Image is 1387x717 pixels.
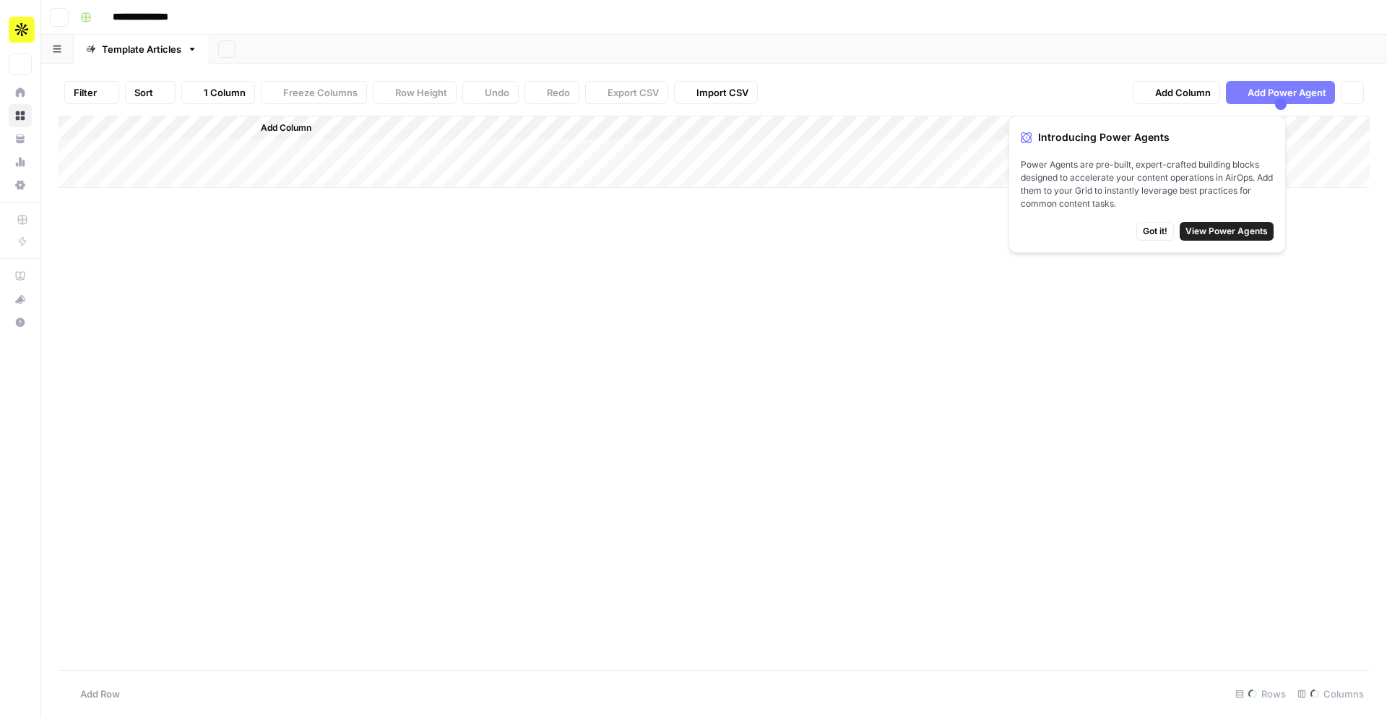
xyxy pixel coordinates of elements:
[74,35,209,64] a: Template Articles
[261,81,367,104] button: Freeze Columns
[1021,128,1274,147] div: Introducing Power Agents
[1292,682,1370,705] div: Columns
[64,81,119,104] button: Filter
[608,85,659,100] span: Export CSV
[102,42,181,56] div: Template Articles
[125,81,176,104] button: Sort
[395,85,447,100] span: Row Height
[1226,81,1335,104] button: Add Power Agent
[261,121,311,134] span: Add Column
[9,288,32,311] button: What's new?
[242,119,317,137] button: Add Column
[9,81,32,104] a: Home
[74,85,97,100] span: Filter
[9,288,31,310] div: What's new?
[462,81,519,104] button: Undo
[674,81,758,104] button: Import CSV
[1180,222,1274,241] button: View Power Agents
[696,85,748,100] span: Import CSV
[9,17,35,43] img: Apollo Logo
[181,81,255,104] button: 1 Column
[134,85,153,100] span: Sort
[524,81,579,104] button: Redo
[283,85,358,100] span: Freeze Columns
[59,682,129,705] button: Add Row
[1021,158,1274,210] span: Power Agents are pre-built, expert-crafted building blocks designed to accelerate your content op...
[373,81,457,104] button: Row Height
[9,150,32,173] a: Usage
[1185,225,1268,238] span: View Power Agents
[1136,222,1174,241] button: Got it!
[1155,85,1211,100] span: Add Column
[80,687,120,701] span: Add Row
[9,311,32,334] button: Help + Support
[547,85,570,100] span: Redo
[1248,85,1326,100] span: Add Power Agent
[9,265,32,288] a: AirOps Academy
[585,81,668,104] button: Export CSV
[9,173,32,197] a: Settings
[1133,81,1220,104] button: Add Column
[204,85,246,100] span: 1 Column
[1143,225,1167,238] span: Got it!
[9,12,32,48] button: Workspace: Apollo
[9,104,32,127] a: Browse
[1230,682,1292,705] div: Rows
[9,127,32,150] a: Your Data
[485,85,509,100] span: Undo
